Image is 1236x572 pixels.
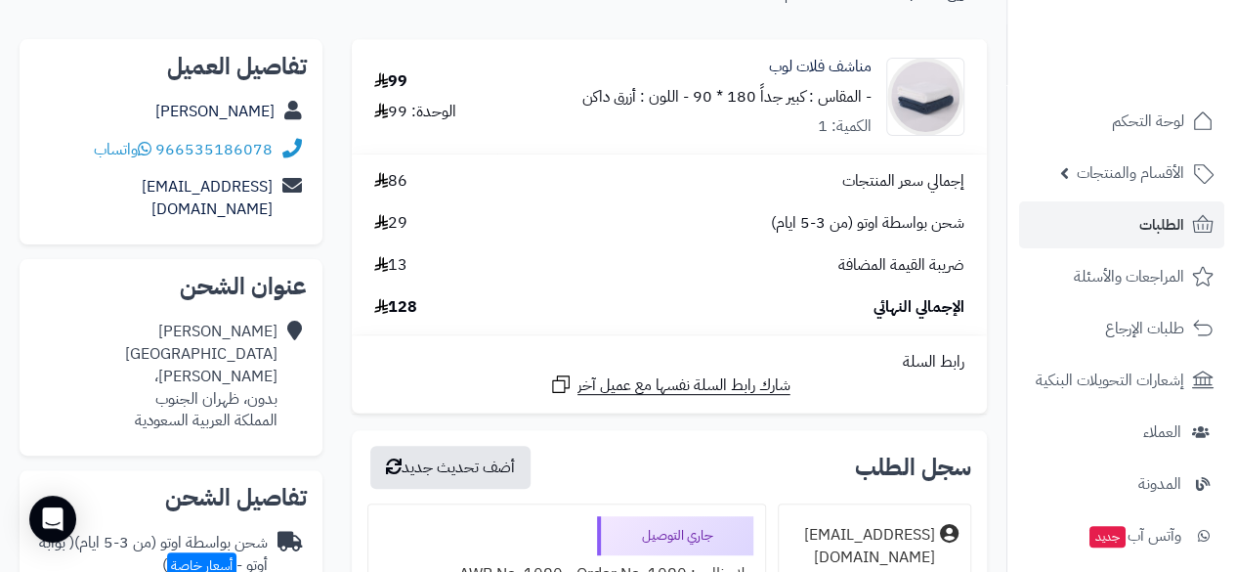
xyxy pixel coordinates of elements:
[1019,461,1224,507] a: المدونة
[1139,211,1184,239] span: الطلبات
[1089,526,1126,548] span: جديد
[549,373,790,397] a: شارك رابط السلة نفسها مع عميل آخر
[374,170,407,193] span: 86
[374,70,407,93] div: 99
[1019,201,1224,248] a: الطلبات
[1143,418,1181,446] span: العملاء
[771,212,964,235] span: شحن بواسطة اوتو (من 3-5 ايام)
[29,496,76,543] div: Open Intercom Messenger
[35,321,277,432] div: [PERSON_NAME] [GEOGRAPHIC_DATA][PERSON_NAME]، بدون، ظهران الجنوب المملكة العربية السعودية
[842,170,964,193] span: إجمالي سعر المنتجات
[35,275,307,298] h2: عنوان الشحن
[1019,512,1224,559] a: وآتس آبجديد
[855,456,971,479] h3: سجل الطلب
[1105,315,1184,342] span: طلبات الإرجاع
[1036,367,1184,394] span: إشعارات التحويلات البنكية
[1019,357,1224,404] a: إشعارات التحويلات البنكية
[1112,108,1184,135] span: لوحة التحكم
[370,446,531,489] button: أضف تحديث جديد
[35,55,307,78] h2: تفاصيل العميل
[1138,470,1181,498] span: المدونة
[838,254,964,277] span: ضريبة القيمة المضافة
[1019,409,1224,456] a: العملاء
[1087,522,1181,550] span: وآتس آب
[582,85,689,109] small: - اللون : أزرق داكن
[142,175,273,221] a: [EMAIL_ADDRESS][DOMAIN_NAME]
[769,56,872,78] a: مناشف فلات لوب
[577,374,790,397] span: شارك رابط السلة نفسها مع عميل آخر
[374,101,456,123] div: الوحدة: 99
[155,100,275,123] a: [PERSON_NAME]
[1019,253,1224,300] a: المراجعات والأسئلة
[1077,159,1184,187] span: الأقسام والمنتجات
[790,524,935,569] div: [EMAIL_ADDRESS][DOMAIN_NAME]
[374,296,417,319] span: 128
[374,254,407,277] span: 13
[94,138,151,161] a: واتساب
[597,516,753,555] div: جاري التوصيل
[1019,305,1224,352] a: طلبات الإرجاع
[693,85,872,109] small: - المقاس : كبير جداً 180 * 90
[374,212,407,235] span: 29
[1074,263,1184,290] span: المراجعات والأسئلة
[874,296,964,319] span: الإجمالي النهائي
[155,138,273,161] a: 966535186078
[35,486,307,509] h2: تفاصيل الشحن
[360,351,979,374] div: رابط السلة
[887,58,963,136] img: 1754839373-%D9%81%D9%84%D8%A7%D8%AA%20%D9%84%D9%88%D8%A8-90x90.jpg
[1019,98,1224,145] a: لوحة التحكم
[818,115,872,138] div: الكمية: 1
